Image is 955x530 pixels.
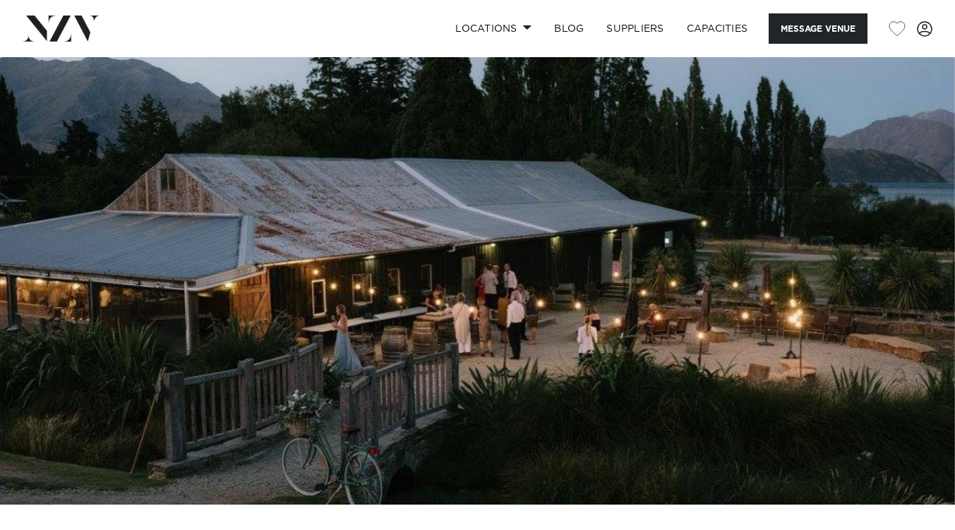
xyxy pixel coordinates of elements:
[23,16,100,41] img: nzv-logo.png
[595,13,675,44] a: SUPPLIERS
[769,13,867,44] button: Message Venue
[444,13,543,44] a: Locations
[543,13,595,44] a: BLOG
[675,13,759,44] a: Capacities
